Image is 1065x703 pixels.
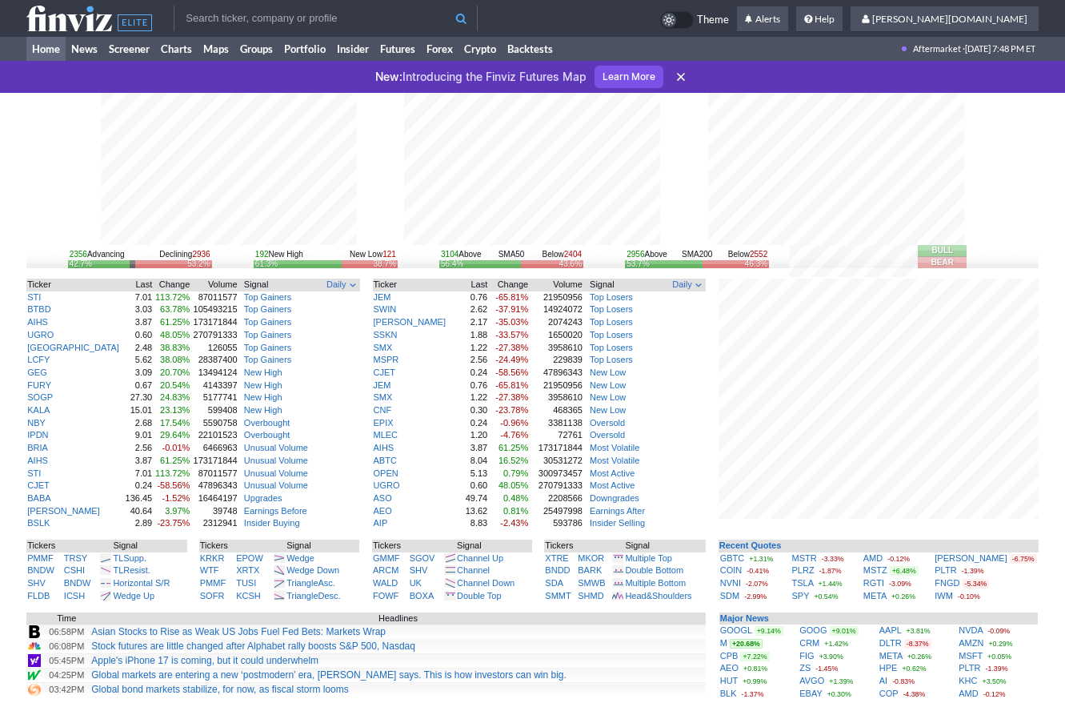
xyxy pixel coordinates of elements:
a: STI [27,468,41,478]
a: MSFT [959,651,983,661]
span: Asc. [318,578,335,588]
td: 1.22 [460,392,488,404]
a: Crypto [458,37,502,61]
span: Aftermarket · [913,37,965,61]
span: 2552 [750,250,767,259]
a: MSTR [792,553,817,563]
td: 105493215 [190,303,238,316]
div: Above [627,249,667,260]
a: Most Volatile [590,456,639,465]
a: BNDW [64,578,91,588]
button: Signals interval [671,279,704,291]
a: META [879,651,903,661]
button: Bear [918,257,967,268]
div: New High [255,249,303,260]
a: Asian Stocks to Rise as Weak US Jobs Fuel Fed Bets: Markets Wrap [91,626,386,637]
a: News [66,37,103,61]
a: Multiple Top [625,553,672,563]
td: 1.88 [460,329,488,342]
a: MKOR [578,553,604,563]
span: -24.49% [495,355,528,364]
td: 1.22 [460,342,488,355]
a: AMD [863,553,883,563]
a: Upgrades [244,493,282,503]
a: ABTC [374,456,397,465]
a: New High [244,380,282,390]
a: EPOW [236,553,263,563]
a: SMWB [578,578,605,588]
a: [GEOGRAPHIC_DATA] [27,343,119,352]
a: [PERSON_NAME] [374,317,446,327]
a: PLTR [935,565,956,575]
a: CPB [720,651,739,661]
span: TL [113,565,123,575]
a: New High [244,405,282,415]
div: 46.3% [745,260,767,267]
a: Top Gainers [244,355,291,364]
a: UGRO [374,480,400,490]
td: 229839 [529,354,583,367]
th: Volume [529,279,583,291]
a: AIHS [27,317,48,327]
td: 0.24 [460,367,488,380]
a: Help [796,6,843,32]
a: BNDD [545,565,570,575]
a: New Low [590,368,626,377]
a: STI [27,292,41,302]
a: XTRE [545,553,568,563]
div: 42.7% [70,260,92,267]
a: Oversold [590,418,625,428]
a: SMX [374,392,393,402]
a: TUSI [236,578,256,588]
a: Learn More [595,66,663,88]
a: AMD [959,689,978,698]
span: -27.38% [495,392,528,402]
a: GBTC [720,553,745,563]
a: AEO [374,506,392,516]
div: 61.3% [255,260,278,267]
a: Channel Up [457,553,503,563]
span: TL [113,553,123,563]
a: Double Bottom [625,565,683,575]
span: Desc. [318,591,341,601]
a: AEO [720,663,739,673]
a: SDM [720,591,739,601]
a: EPIX [374,418,394,428]
a: Global markets are entering a new ‘postmodern’ era, [PERSON_NAME] says. This is how investors can... [91,669,567,681]
a: Top Losers [590,343,633,352]
td: 126055 [190,342,238,355]
span: [DATE] 7:48 PM ET [965,37,1035,61]
a: TriangleDesc. [286,591,340,601]
div: SMA50 [439,249,583,260]
td: 14924072 [529,303,583,316]
a: Wedge Up [113,591,154,601]
div: Below [728,249,768,260]
a: SDA [545,578,563,588]
a: Wedge [286,553,314,563]
a: UGRO [27,330,54,339]
a: Groups [234,37,278,61]
a: Top Gainers [244,292,291,302]
span: 3104 [441,250,458,259]
a: BLK [720,689,737,698]
td: 173171844 [190,316,238,329]
a: SWIN [374,304,397,314]
span: -35.03% [495,317,528,327]
a: PLRZ [792,565,815,575]
a: AAPL [879,625,902,635]
td: 2.17 [460,316,488,329]
td: 47896343 [529,367,583,380]
span: 20.54% [160,380,190,390]
td: 1650020 [529,329,583,342]
a: HUT [720,676,738,685]
a: RGTI [863,578,884,588]
a: Top Gainers [244,343,291,352]
a: IPDN [27,430,48,440]
a: Earnings Before [244,506,307,516]
th: Change [153,279,190,291]
td: 3958610 [529,342,583,355]
a: SOFR [200,591,225,601]
a: LCFY [27,355,50,364]
p: Introducing the Finviz Futures Map [375,69,587,85]
a: Futures [374,37,421,61]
